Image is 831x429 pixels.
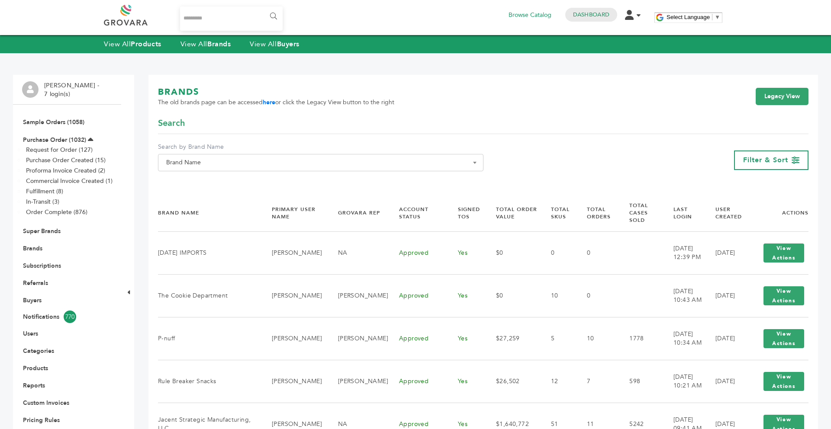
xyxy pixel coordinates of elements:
td: [PERSON_NAME] [327,274,388,317]
a: Super Brands [23,227,61,235]
td: [DATE] IMPORTS [158,231,261,274]
td: 1778 [618,317,663,360]
span: Filter & Sort [743,155,788,165]
td: [DATE] [705,360,748,403]
td: [PERSON_NAME] [327,360,388,403]
th: Total Order Value [485,195,540,231]
td: 7 [576,360,618,403]
td: $27,259 [485,317,540,360]
th: Total Cases Sold [618,195,663,231]
a: Dashboard [573,11,609,19]
li: [PERSON_NAME] - 7 login(s) [44,81,101,98]
span: Brand Name [158,154,483,171]
td: [PERSON_NAME] [261,274,327,317]
a: Proforma Invoice Created (2) [26,166,105,175]
a: Users [23,330,38,338]
a: Order Complete (876) [26,208,87,216]
a: View AllBuyers [250,39,300,49]
span: Brand Name [163,157,479,169]
a: Request for Order (127) [26,146,93,154]
td: [PERSON_NAME] [261,317,327,360]
td: [DATE] [705,274,748,317]
a: Reports [23,381,45,390]
th: Account Status [388,195,447,231]
td: $0 [485,231,540,274]
a: Purchase Order (1032) [23,136,86,144]
td: Yes [447,274,485,317]
strong: Products [131,39,161,49]
td: 10 [540,274,576,317]
td: Approved [388,360,447,403]
td: 0 [576,231,618,274]
a: Custom Invoices [23,399,69,407]
th: User Created [705,195,748,231]
a: Buyers [23,296,42,304]
a: Fulfillment (8) [26,187,63,195]
td: [PERSON_NAME] [261,360,327,403]
td: [DATE] 10:21 AM [663,360,705,403]
img: profile.png [22,81,39,98]
td: NA [327,231,388,274]
button: View Actions [763,329,804,348]
td: 12 [540,360,576,403]
button: View Actions [763,372,804,391]
input: Search... [180,6,283,31]
td: 0 [576,274,618,317]
td: Rule Breaker Snacks [158,360,261,403]
td: [DATE] 12:39 PM [663,231,705,274]
a: In-Transit (3) [26,198,59,206]
th: Last Login [663,195,705,231]
a: Categories [23,347,54,355]
td: The Cookie Department [158,274,261,317]
span: Search [158,117,185,129]
td: Approved [388,317,447,360]
td: Yes [447,317,485,360]
td: [DATE] [705,317,748,360]
td: [PERSON_NAME] [327,317,388,360]
th: Primary User Name [261,195,327,231]
span: ▼ [715,14,720,20]
button: View Actions [763,286,804,305]
a: Browse Catalog [509,10,551,20]
td: [DATE] 10:43 AM [663,274,705,317]
a: Purchase Order Created (15) [26,156,106,164]
span: Select Language [667,14,710,20]
th: Total Orders [576,195,618,231]
a: Referrals [23,279,48,287]
a: Sample Orders (1058) [23,118,84,126]
th: Brand Name [158,195,261,231]
a: Brands [23,244,42,253]
strong: Buyers [277,39,300,49]
a: Products [23,364,48,372]
td: 598 [618,360,663,403]
strong: Brands [207,39,231,49]
td: Yes [447,360,485,403]
span: The old brands page can be accessed or click the Legacy View button to the right [158,98,394,107]
td: 0 [540,231,576,274]
label: Search by Brand Name [158,143,483,151]
td: [DATE] [705,231,748,274]
a: Select Language​ [667,14,720,20]
th: Grovara Rep [327,195,388,231]
td: Approved [388,231,447,274]
td: [PERSON_NAME] [261,231,327,274]
a: Pricing Rules [23,416,60,424]
td: $26,502 [485,360,540,403]
td: $0 [485,274,540,317]
a: View AllProducts [104,39,161,49]
td: [DATE] 10:34 AM [663,317,705,360]
td: Approved [388,274,447,317]
td: 5 [540,317,576,360]
th: Signed TOS [447,195,485,231]
a: here [263,98,275,106]
a: Legacy View [756,88,808,105]
a: View AllBrands [180,39,231,49]
a: Commercial Invoice Created (1) [26,177,113,185]
button: View Actions [763,243,804,263]
a: Notifications770 [23,311,111,323]
a: Subscriptions [23,262,61,270]
span: 770 [64,311,76,323]
h1: BRANDS [158,86,394,98]
th: Actions [748,195,808,231]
